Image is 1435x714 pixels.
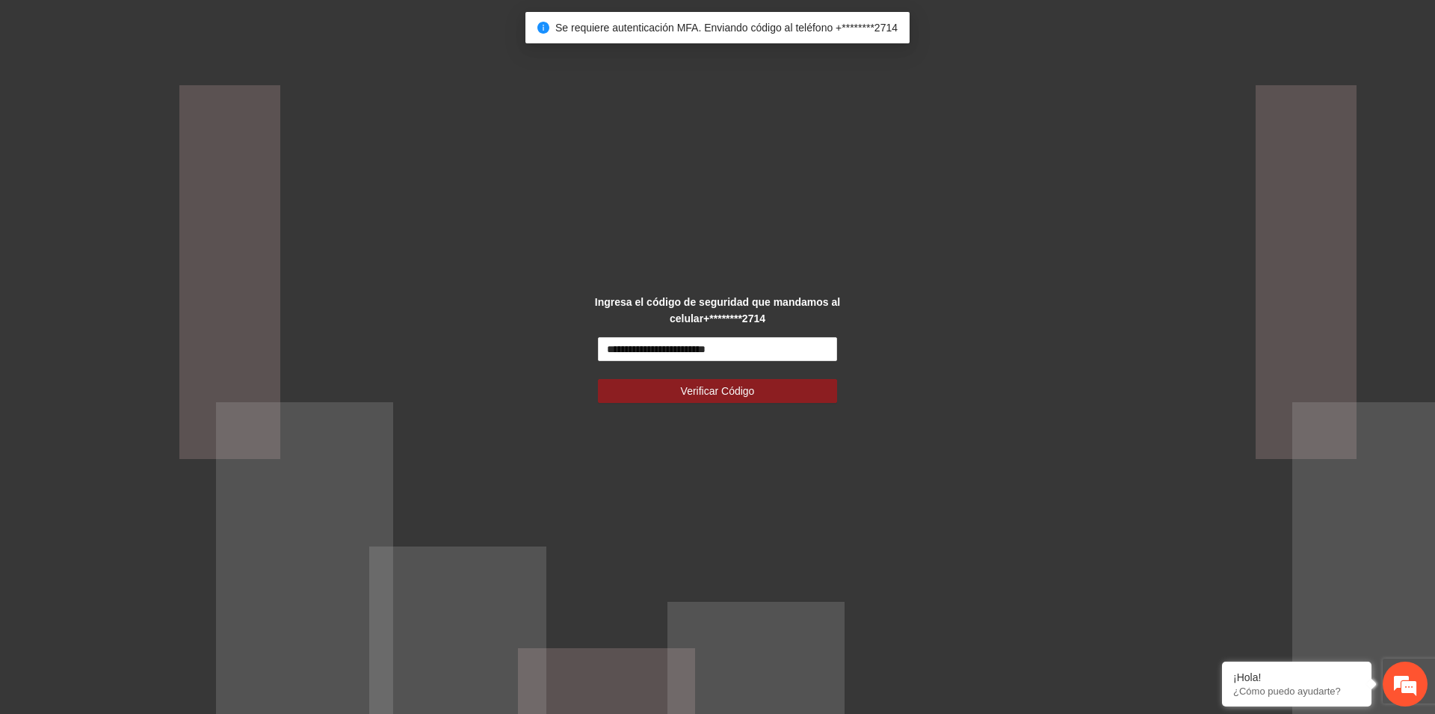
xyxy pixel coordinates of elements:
[1233,671,1360,683] div: ¡Hola!
[595,296,840,324] strong: Ingresa el código de seguridad que mandamos al celular +********2714
[1233,686,1360,697] p: ¿Cómo puedo ayudarte?
[598,379,837,403] button: Verificar Código
[537,22,549,34] span: info-circle
[555,22,898,34] span: Se requiere autenticación MFA. Enviando código al teléfono +********2714
[681,383,755,399] span: Verificar Código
